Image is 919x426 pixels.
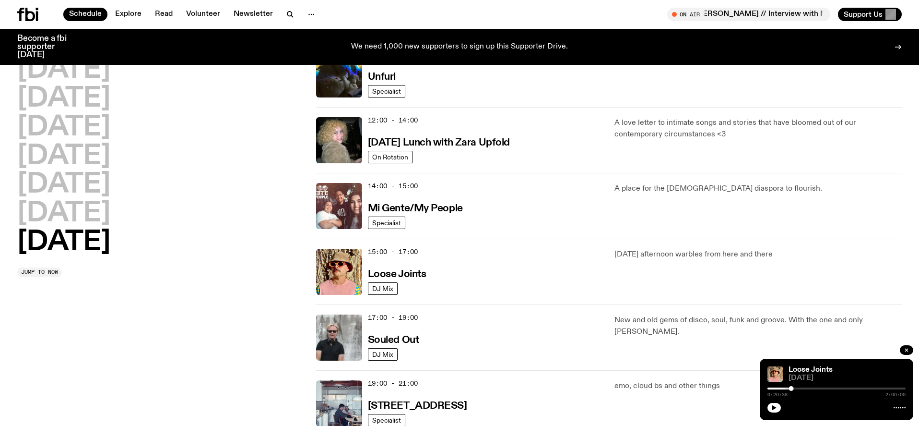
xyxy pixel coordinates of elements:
[368,136,510,148] a: [DATE] Lunch with Zara Upfold
[180,8,226,21] a: Volunteer
[316,51,362,97] img: A piece of fabric is pierced by sewing pins with different coloured heads, a rainbow light is cas...
[17,268,62,277] button: Jump to now
[17,35,79,59] h3: Become a fbi supporter [DATE]
[368,72,396,82] h3: Unfurl
[372,87,401,95] span: Specialist
[838,8,902,21] button: Support Us
[368,70,396,82] a: Unfurl
[368,399,467,411] a: [STREET_ADDRESS]
[614,183,902,195] p: A place for the [DEMOGRAPHIC_DATA] diaspora to flourish.
[316,249,362,295] img: Tyson stands in front of a paperbark tree wearing orange sunglasses, a suede bucket hat and a pin...
[17,57,110,84] button: [DATE]
[372,285,393,292] span: DJ Mix
[368,401,467,411] h3: [STREET_ADDRESS]
[21,269,58,275] span: Jump to now
[789,366,833,374] a: Loose Joints
[17,114,110,141] button: [DATE]
[368,202,463,214] a: Mi Gente/My People
[149,8,178,21] a: Read
[17,171,110,198] button: [DATE]
[614,315,902,338] p: New and old gems of disco, soul, funk and groove. With the one and only [PERSON_NAME].
[17,85,110,112] button: [DATE]
[63,8,107,21] a: Schedule
[316,315,362,361] img: Stephen looks directly at the camera, wearing a black tee, black sunglasses and headphones around...
[368,269,426,280] h3: Loose Joints
[767,366,783,382] img: Tyson stands in front of a paperbark tree wearing orange sunglasses, a suede bucket hat and a pin...
[844,10,883,19] span: Support Us
[17,229,110,256] button: [DATE]
[368,379,418,388] span: 19:00 - 21:00
[368,217,405,229] a: Specialist
[109,8,147,21] a: Explore
[372,416,401,424] span: Specialist
[351,43,568,51] p: We need 1,000 new supporters to sign up this Supporter Drive.
[667,8,830,21] button: On AirMornings with [PERSON_NAME] // Interview with Momma
[17,143,110,170] button: [DATE]
[368,116,418,125] span: 12:00 - 14:00
[228,8,279,21] a: Newsletter
[368,333,419,345] a: Souled Out
[368,85,405,97] a: Specialist
[368,313,418,322] span: 17:00 - 19:00
[789,375,906,382] span: [DATE]
[368,247,418,256] span: 15:00 - 17:00
[368,335,419,345] h3: Souled Out
[368,138,510,148] h3: [DATE] Lunch with Zara Upfold
[767,392,788,397] span: 0:20:38
[372,219,401,226] span: Specialist
[368,151,412,163] a: On Rotation
[17,200,110,227] button: [DATE]
[614,117,902,140] p: A love letter to intimate songs and stories that have bloomed out of our contemporary circumstanc...
[368,348,398,361] a: DJ Mix
[368,204,463,214] h3: Mi Gente/My People
[368,268,426,280] a: Loose Joints
[368,182,418,191] span: 14:00 - 15:00
[372,153,408,160] span: On Rotation
[614,380,902,392] p: emo, cloud bs and other things
[368,282,398,295] a: DJ Mix
[372,351,393,358] span: DJ Mix
[316,117,362,163] img: A digital camera photo of Zara looking to her right at the camera, smiling. She is wearing a ligh...
[885,392,906,397] span: 2:00:00
[614,249,902,260] p: [DATE] afternoon warbles from here and there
